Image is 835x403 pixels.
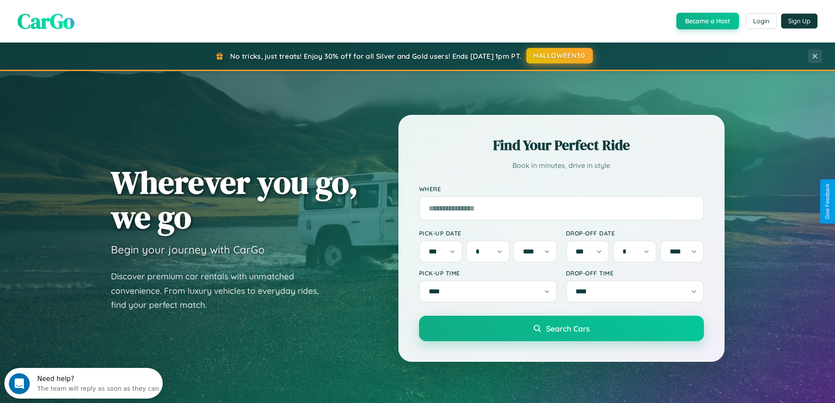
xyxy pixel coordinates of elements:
[746,13,777,29] button: Login
[18,7,75,36] span: CarGo
[546,324,590,333] span: Search Cars
[33,7,155,14] div: Need help?
[676,13,739,29] button: Become a Host
[111,243,265,256] h3: Begin your journey with CarGo
[33,14,155,24] div: The team will reply as soon as they can
[566,229,704,237] label: Drop-off Date
[9,373,30,394] iframe: Intercom live chat
[566,269,704,277] label: Drop-off Time
[824,184,831,219] div: Give Feedback
[419,229,557,237] label: Pick-up Date
[419,159,704,172] p: Book in minutes, drive in style
[419,316,704,341] button: Search Cars
[4,368,163,399] iframe: Intercom live chat discovery launcher
[419,136,704,155] h2: Find Your Perfect Ride
[526,48,593,64] button: HALLOWEEN30
[4,4,163,28] div: Open Intercom Messenger
[111,269,330,312] p: Discover premium car rentals with unmatched convenience. From luxury vehicles to everyday rides, ...
[111,165,358,234] h1: Wherever you go, we go
[230,52,521,61] span: No tricks, just treats! Enjoy 30% off for all Silver and Gold users! Ends [DATE] 1pm PT.
[781,14,817,29] button: Sign Up
[419,185,704,193] label: Where
[419,269,557,277] label: Pick-up Time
